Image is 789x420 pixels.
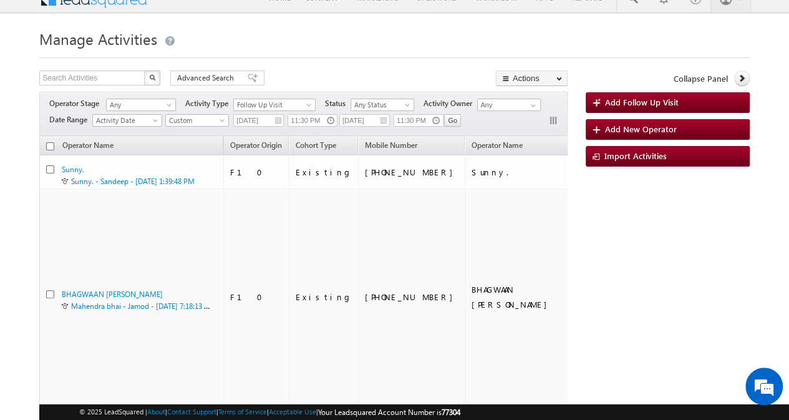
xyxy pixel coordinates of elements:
[230,140,282,150] span: Operator Origin
[674,73,728,84] span: Collapse Panel
[524,99,540,112] a: Show All Items
[233,99,316,111] a: Follow Up Visit
[472,140,523,150] span: Operator Name
[365,291,459,303] div: [PHONE_NUMBER]
[71,177,195,186] a: Sunny. - Sandeep - [DATE] 1:39:48 PM
[106,99,176,111] a: Any
[62,165,84,174] a: Sunny.
[71,300,216,311] a: Mahendra bhai - Jamod - [DATE] 7:18:13 AM
[289,155,358,190] td: Existing
[477,99,541,111] input: Type to Search
[92,114,162,127] a: Activity Date
[296,140,336,150] span: Cohort Type
[56,139,120,155] span: Operator Name
[365,167,459,178] div: [PHONE_NUMBER]
[604,150,667,161] span: Import Activities
[223,190,289,405] td: F10
[289,190,358,405] td: Existing
[147,408,165,416] a: About
[496,71,568,86] button: Actions
[234,99,309,110] span: Follow Up Visit
[269,408,316,416] a: Acceptable Use
[107,99,172,110] span: Any
[442,408,460,417] span: 77304
[605,124,677,134] span: Add New Operator
[351,99,414,111] a: Any Status
[444,114,461,127] input: Go
[177,72,238,84] span: Advanced Search
[46,142,54,150] input: Check all records
[165,114,229,127] a: Custom
[318,408,460,417] span: Your Leadsquared Account Number is
[62,290,163,299] a: BHAGWAAN [PERSON_NAME]
[93,115,158,126] span: Activity Date
[465,155,574,190] td: Sunny.
[39,29,157,49] span: Manage Activities
[465,190,574,405] td: BHAGWAAN [PERSON_NAME]
[166,115,225,126] span: Custom
[185,98,233,109] span: Activity Type
[605,97,679,107] span: Add Follow Up Visit
[218,408,267,416] a: Terms of Service
[149,74,155,81] img: Search
[49,114,92,125] span: Date Range
[424,98,477,109] span: Activity Owner
[167,408,216,416] a: Contact Support
[79,406,460,418] span: © 2025 LeadSquared | | | | |
[351,99,410,110] span: Any Status
[325,98,351,109] span: Status
[223,155,289,190] td: F10
[49,98,104,109] span: Operator Stage
[365,140,417,150] span: Mobile Number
